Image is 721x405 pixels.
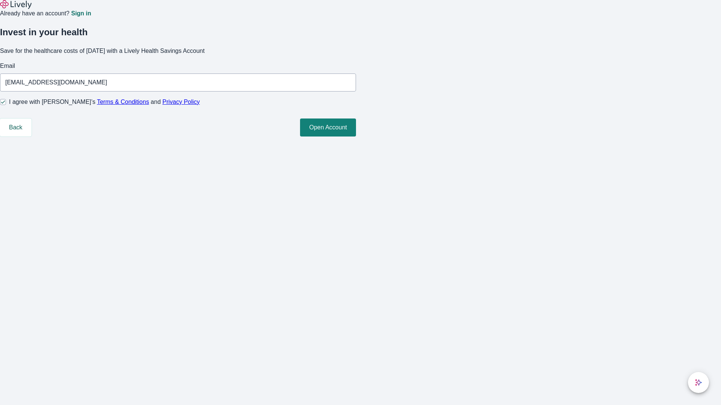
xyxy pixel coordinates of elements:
a: Privacy Policy [163,99,200,105]
a: Terms & Conditions [97,99,149,105]
button: Open Account [300,118,356,136]
a: Sign in [71,10,91,16]
span: I agree with [PERSON_NAME]’s and [9,97,200,106]
button: chat [688,372,709,393]
svg: Lively AI Assistant [695,379,702,386]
